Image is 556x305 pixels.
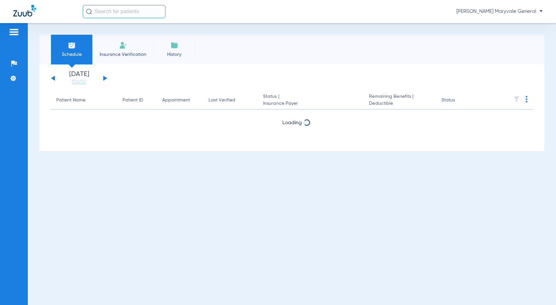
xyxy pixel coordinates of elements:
[526,96,528,102] img: group-dot-blue.svg
[162,97,190,104] div: Appointment
[263,100,358,107] span: Insurance Payer
[159,51,190,58] span: History
[59,79,99,86] a: [DATE]
[68,41,76,49] img: Schedule
[162,97,198,104] div: Appointment
[122,97,152,104] div: Patient ID
[56,51,87,58] span: Schedule
[97,51,149,58] span: Insurance Verification
[282,120,302,126] span: Loading
[119,41,127,49] img: Manual Insurance Verification
[436,91,481,110] th: Status
[56,97,85,104] div: Patient Name
[59,71,99,86] li: [DATE]
[364,91,436,110] th: Remaining Benefits |
[513,96,520,102] img: filter.svg
[83,5,165,18] input: Search for patients
[369,100,431,107] span: Deductible
[86,9,92,15] img: Search Icon
[258,91,364,110] th: Status |
[56,97,112,104] div: Patient Name
[9,28,19,36] img: hamburger-icon
[208,97,253,104] div: Last Verified
[208,97,235,104] div: Last Verified
[122,97,143,104] div: Patient ID
[170,41,178,49] img: History
[13,5,36,17] img: Zuub Logo
[456,8,543,15] span: [PERSON_NAME] Maryvale General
